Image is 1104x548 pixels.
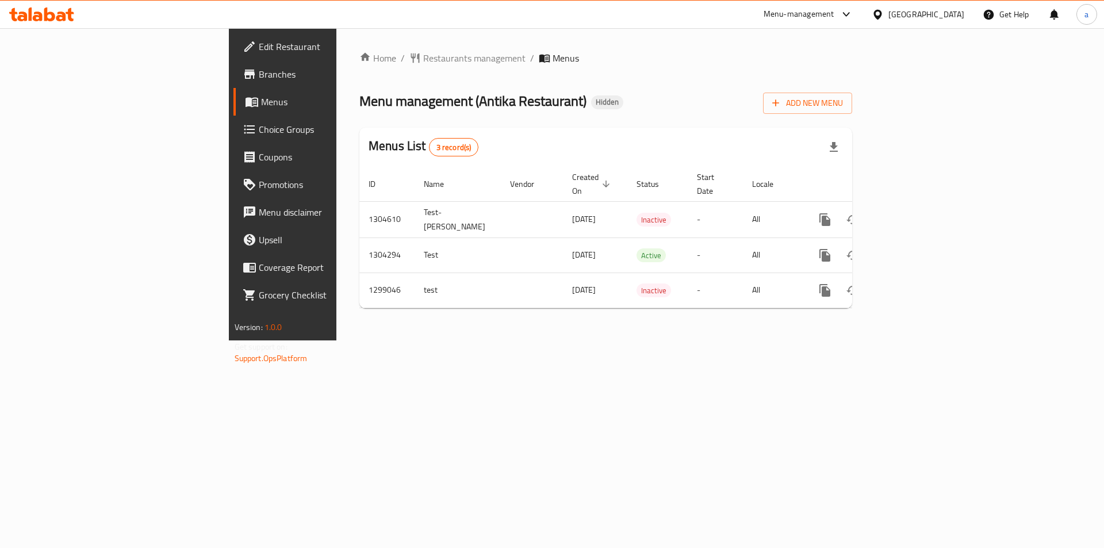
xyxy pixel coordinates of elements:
[235,320,263,335] span: Version:
[235,339,287,354] span: Get support on:
[530,51,534,65] li: /
[637,249,666,262] span: Active
[637,177,674,191] span: Status
[637,213,671,227] span: Inactive
[233,33,413,60] a: Edit Restaurant
[572,170,614,198] span: Created On
[637,284,671,297] span: Inactive
[591,97,623,107] span: Hidden
[839,277,867,304] button: Change Status
[423,51,526,65] span: Restaurants management
[369,177,390,191] span: ID
[839,242,867,269] button: Change Status
[259,67,404,81] span: Branches
[510,177,549,191] span: Vendor
[259,178,404,191] span: Promotions
[764,7,834,21] div: Menu-management
[259,40,404,53] span: Edit Restaurant
[259,233,404,247] span: Upsell
[233,116,413,143] a: Choice Groups
[591,95,623,109] div: Hidden
[688,237,743,273] td: -
[264,320,282,335] span: 1.0.0
[233,60,413,88] a: Branches
[359,167,931,308] table: enhanced table
[429,138,479,156] div: Total records count
[359,88,586,114] span: Menu management ( Antika Restaurant )
[688,273,743,308] td: -
[259,260,404,274] span: Coverage Report
[259,122,404,136] span: Choice Groups
[637,248,666,262] div: Active
[233,88,413,116] a: Menus
[888,8,964,21] div: [GEOGRAPHIC_DATA]
[430,142,478,153] span: 3 record(s)
[233,254,413,281] a: Coverage Report
[409,51,526,65] a: Restaurants management
[233,171,413,198] a: Promotions
[802,167,931,202] th: Actions
[688,201,743,237] td: -
[697,170,729,198] span: Start Date
[235,351,308,366] a: Support.OpsPlatform
[259,150,404,164] span: Coupons
[743,273,802,308] td: All
[752,177,788,191] span: Locale
[811,242,839,269] button: more
[233,281,413,309] a: Grocery Checklist
[369,137,478,156] h2: Menus List
[424,177,459,191] span: Name
[772,96,843,110] span: Add New Menu
[553,51,579,65] span: Menus
[572,247,596,262] span: [DATE]
[763,93,852,114] button: Add New Menu
[743,237,802,273] td: All
[233,143,413,171] a: Coupons
[259,288,404,302] span: Grocery Checklist
[415,237,501,273] td: Test
[572,212,596,227] span: [DATE]
[415,201,501,237] td: Test- [PERSON_NAME]
[811,206,839,233] button: more
[743,201,802,237] td: All
[415,273,501,308] td: test
[359,51,852,65] nav: breadcrumb
[233,198,413,226] a: Menu disclaimer
[839,206,867,233] button: Change Status
[811,277,839,304] button: more
[261,95,404,109] span: Menus
[259,205,404,219] span: Menu disclaimer
[572,282,596,297] span: [DATE]
[233,226,413,254] a: Upsell
[820,133,848,161] div: Export file
[1084,8,1088,21] span: a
